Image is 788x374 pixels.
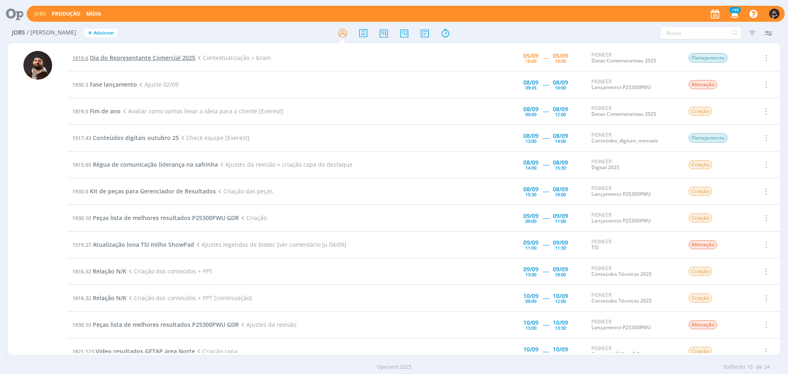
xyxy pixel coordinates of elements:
[85,29,117,37] button: +Adicionar
[591,324,651,331] a: Lançamento P25300PWU
[747,363,753,371] span: 16
[72,80,137,88] a: 1930.3Fase lançamento
[523,346,538,352] div: 10/09
[769,7,780,21] button: D
[553,266,568,272] div: 09/09
[523,160,538,165] div: 08/09
[90,54,195,62] span: Dia do Representante Comercial 2025
[543,107,549,115] span: -----
[90,187,216,195] span: Kit de peças para Gerenciador de Resultados
[72,294,126,302] a: 1816.32Relação N/K
[553,213,568,219] div: 09/09
[555,219,566,223] div: 11:00
[689,240,717,249] span: Alteração
[591,297,652,304] a: Conteúdos Técnicos 2025
[72,187,216,195] a: 1930.6Kit de peças para Gerenciador de Resultados
[689,347,712,356] span: Criação
[525,246,536,250] div: 11:00
[525,165,536,170] div: 14:00
[49,11,83,17] button: Produção
[555,272,566,277] div: 18:00
[689,213,712,223] span: Criação
[27,29,76,36] span: / [PERSON_NAME]
[72,214,239,222] a: 1930.10Peças lista de melhores resultados P25300PWU GDR
[72,54,195,62] a: 1819.6Dia do Representante Comercial 2025
[525,326,536,330] div: 13:00
[72,161,91,168] span: 1815.65
[543,187,549,195] span: -----
[553,320,568,326] div: 10/09
[689,294,712,303] span: Criação
[553,160,568,165] div: 08/09
[72,107,121,115] a: 1819.5Fim de ano
[553,346,568,352] div: 10/09
[93,321,239,328] span: Peças lista de melhores resultados P25300PWU GDR
[121,107,283,115] span: Avaliar como vamos levar a ideia para o cliente [Everest]
[72,241,194,248] a: 1519.27Atualização lona TSI milho ShowPad
[72,161,218,168] a: 1815.65Régua de comunicação liderança na safrinha
[591,57,656,64] a: Datas Comemorativas 2025
[543,214,549,222] span: -----
[689,187,712,196] span: Criação
[553,106,568,112] div: 08/09
[126,267,213,275] span: Criação dos conteúdos + PPT
[553,293,568,299] div: 10/09
[591,110,656,117] a: Datas Comemorativas 2025
[525,299,536,303] div: 09:00
[591,190,651,197] a: Lançamento P25300PWU
[34,10,46,17] a: Jobs
[553,53,568,59] div: 05/09
[543,267,549,275] span: -----
[179,134,250,142] span: Check equipe [Everest]
[555,192,566,197] div: 18:00
[689,267,712,276] span: Criação
[195,54,271,62] span: Contextualização + brain
[239,321,296,328] span: Ajustes da revisão
[93,161,218,168] span: Régua de comunicação liderança na safrinha
[72,268,91,275] span: 1816.32
[523,53,538,59] div: 05/09
[591,52,676,64] div: PIONEER
[591,79,676,91] div: PIONEER
[555,112,566,117] div: 12:00
[72,347,195,355] a: 1821.123Vídeo resultados GETAP área Norte
[84,11,103,17] button: Mídia
[689,133,727,142] span: Planejamento
[523,106,538,112] div: 08/09
[94,30,114,36] span: Adicionar
[553,186,568,192] div: 08/09
[555,59,566,63] div: 18:00
[689,320,717,329] span: Alteração
[93,241,194,248] span: Atualização lona TSI milho ShowPad
[591,159,676,171] div: PIONEER
[553,133,568,139] div: 08/09
[72,214,91,222] span: 1930.10
[591,212,676,224] div: PIONEER
[525,219,536,223] div: 09:00
[72,348,94,355] span: 1821.123
[689,107,712,116] span: Criação
[525,59,536,63] div: 16:00
[764,363,770,371] span: 24
[72,321,91,328] span: 1930.10
[96,347,195,355] span: Vídeo resultados GETAP área Norte
[769,9,779,19] img: D
[72,267,126,275] a: 1816.32Relação N/K
[216,187,273,195] span: Criação das peças
[660,26,742,39] input: Busca
[523,80,538,85] div: 08/09
[591,164,619,171] a: Digital 2025
[72,134,179,142] a: 1517.43Conteúdos digitais outubro 25
[724,363,745,371] span: Exibindo
[591,137,658,144] a: Conteúdos_digitais_mensais
[72,54,88,62] span: 1819.6
[591,292,676,304] div: PIONEER
[93,294,126,302] span: Relação N/K
[93,214,239,222] span: Peças lista de melhores resultados P25300PWU GDR
[555,246,566,250] div: 11:30
[218,161,353,168] span: Ajustes da revisão + criação capa do destaque
[137,80,179,88] span: Ajuste 02/09
[726,7,742,21] button: +99
[72,81,88,88] span: 1930.3
[555,165,566,170] div: 15:30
